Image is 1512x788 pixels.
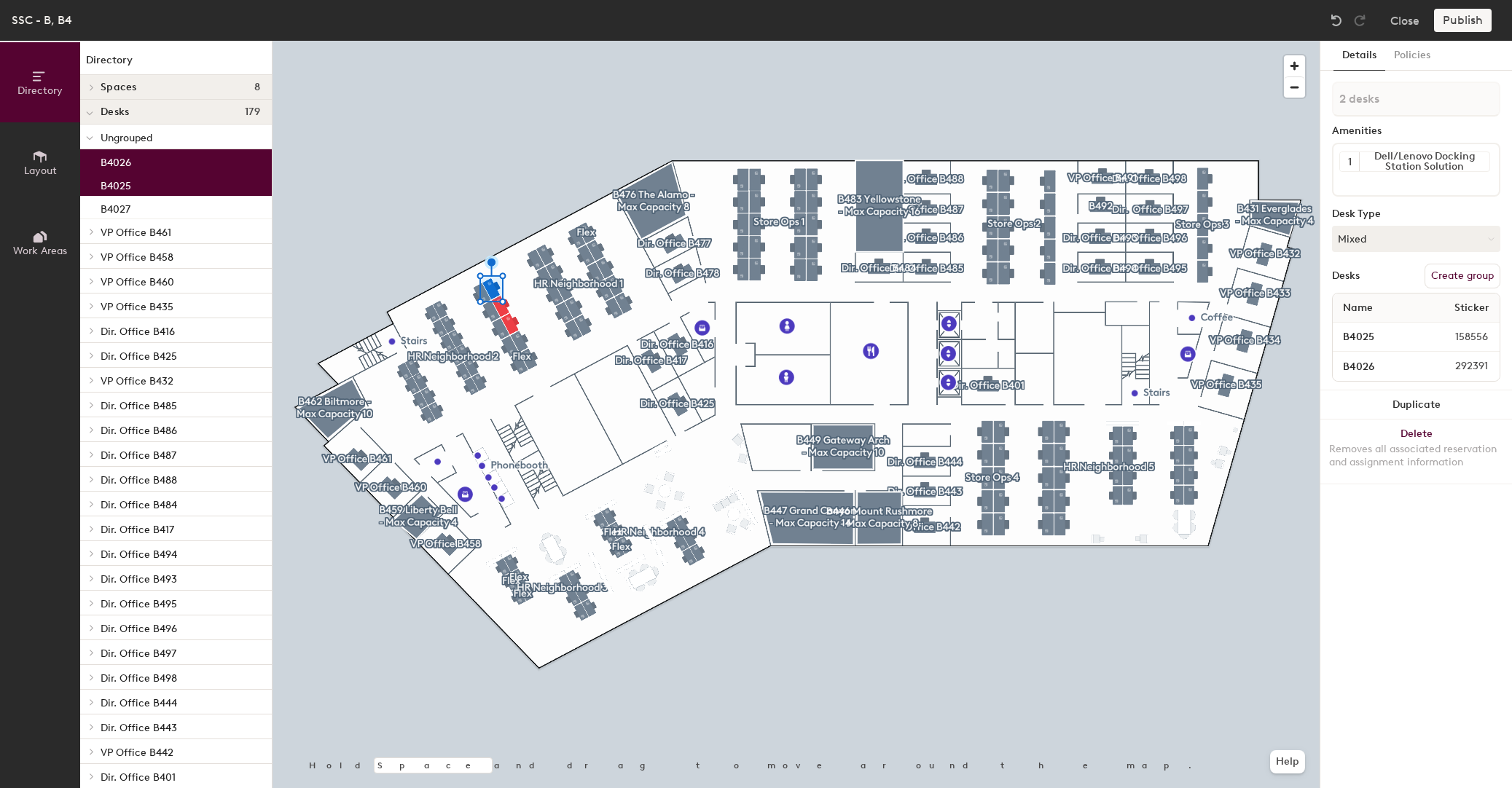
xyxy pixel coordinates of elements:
span: 292391 [1420,358,1497,374]
p: B4025 [101,176,131,192]
input: Unnamed desk [1336,327,1420,347]
span: Dir. Office B401 [101,771,176,784]
span: VP Office B461 [101,226,171,239]
span: Dir. Office B495 [101,598,177,610]
button: Duplicate [1320,390,1512,419]
span: Directory [17,84,63,97]
span: Dir. Office B425 [101,350,177,363]
button: Details [1333,41,1385,71]
input: Unnamed desk [1336,356,1420,377]
span: 179 [245,106,260,118]
span: VP Office B460 [101,276,174,288]
button: Create group [1425,264,1500,288]
div: Dell/Lenovo Docking Station Solution [1359,152,1489,171]
p: B4027 [101,199,130,216]
span: Desks [101,106,129,118]
button: Help [1270,750,1305,773]
button: 1 [1340,152,1359,171]
span: VP Office B442 [101,746,173,759]
span: Dir. Office B416 [101,326,175,338]
span: VP Office B458 [101,251,173,264]
span: 8 [254,82,260,93]
span: Dir. Office B443 [101,722,177,734]
button: Mixed [1332,226,1500,252]
span: Spaces [101,82,137,93]
span: Dir. Office B497 [101,647,176,660]
span: Name [1336,295,1380,321]
span: Dir. Office B494 [101,548,177,561]
img: Redo [1352,13,1367,28]
span: Dir. Office B485 [101,400,177,412]
span: 1 [1348,154,1352,170]
span: Ungrouped [101,132,152,144]
span: 158556 [1420,329,1497,345]
span: Dir. Office B493 [101,573,177,586]
div: Desks [1332,270,1360,282]
span: Dir. Office B487 [101,449,176,462]
div: Removes all associated reservation and assignment information [1329,443,1503,469]
p: B4026 [101,152,131,169]
span: Dir. Office B417 [101,524,174,536]
span: Dir. Office B486 [101,425,177,437]
div: Desk Type [1332,208,1500,220]
span: VP Office B432 [101,375,173,387]
button: DeleteRemoves all associated reservation and assignment information [1320,419,1512,484]
span: Dir. Office B496 [101,623,177,635]
span: Dir. Office B498 [101,672,177,685]
span: Dir. Office B484 [101,499,177,511]
h1: Directory [80,52,272,75]
div: SSC - B, B4 [12,11,72,29]
button: Close [1390,9,1419,32]
span: VP Office B435 [101,301,173,313]
span: Work Areas [13,245,67,257]
span: Dir. Office B444 [101,697,177,709]
img: Undo [1329,13,1344,28]
div: Amenities [1332,125,1500,137]
span: Layout [24,165,57,177]
span: Dir. Office B488 [101,474,177,486]
span: Sticker [1447,295,1497,321]
button: Policies [1385,41,1439,71]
